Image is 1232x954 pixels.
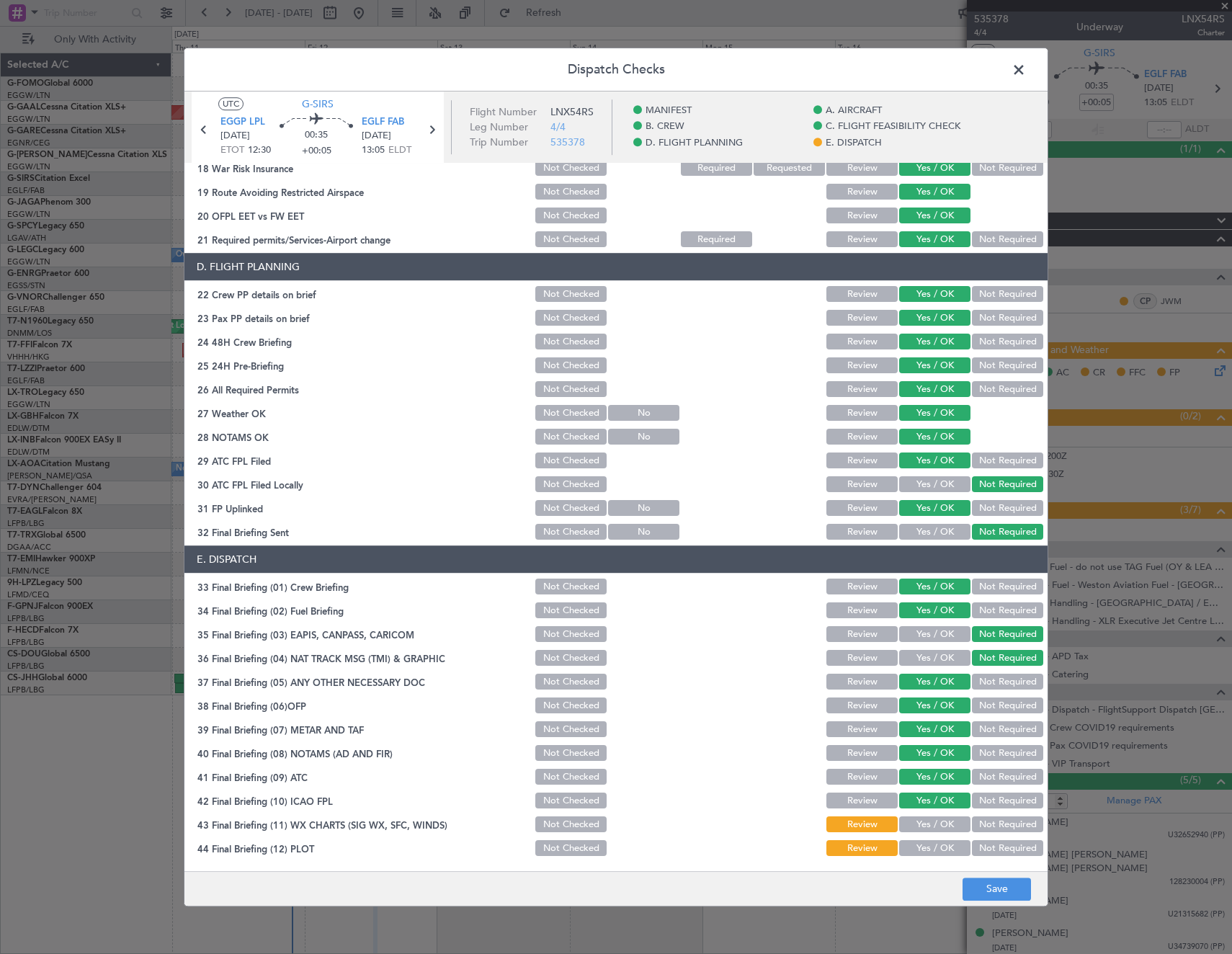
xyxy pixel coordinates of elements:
button: Yes / OK [899,406,970,422]
button: Not Required [972,311,1043,326]
button: Not Required [972,579,1043,595]
button: Not Required [972,334,1043,350]
button: Not Required [972,722,1043,738]
button: Yes / OK [899,651,970,667]
button: Not Required [972,453,1043,469]
button: Yes / OK [899,501,970,517]
button: Yes / OK [899,311,970,326]
button: Yes / OK [899,722,970,738]
button: Not Required [972,793,1043,809]
button: Yes / OK [899,746,970,762]
button: Yes / OK [899,579,970,595]
button: Yes / OK [899,382,970,398]
button: Not Required [972,746,1043,762]
button: Not Required [972,841,1043,857]
button: Not Required [972,603,1043,619]
button: Yes / OK [899,525,970,540]
button: Yes / OK [899,627,970,643]
button: Not Required [972,287,1043,303]
button: Not Required [972,698,1043,714]
button: Yes / OK [899,453,970,469]
button: Not Required [972,770,1043,785]
button: Yes / OK [899,477,970,493]
button: Yes / OK [899,841,970,857]
button: Not Required [972,477,1043,493]
button: Yes / OK [899,674,970,690]
button: Yes / OK [899,817,970,833]
button: Yes / OK [899,770,970,785]
button: Yes / OK [899,287,970,303]
button: Yes / OK [899,161,970,177]
button: Yes / OK [899,358,970,374]
button: Not Required [972,232,1043,248]
button: Not Required [972,501,1043,517]
button: Yes / OK [899,698,970,714]
button: Yes / OK [899,334,970,350]
button: Yes / OK [899,429,970,445]
button: Yes / OK [899,208,970,224]
header: Dispatch Checks [184,48,1048,92]
button: Yes / OK [899,184,970,200]
button: Not Required [972,161,1043,177]
button: Not Required [972,627,1043,643]
button: Not Required [972,651,1043,667]
button: Save [963,878,1031,901]
button: Yes / OK [899,232,970,248]
button: Yes / OK [899,603,970,619]
button: Yes / OK [899,793,970,809]
button: Not Required [972,817,1043,833]
button: Not Required [972,674,1043,690]
button: Not Required [972,382,1043,398]
button: Not Required [972,525,1043,540]
button: Not Required [972,358,1043,374]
